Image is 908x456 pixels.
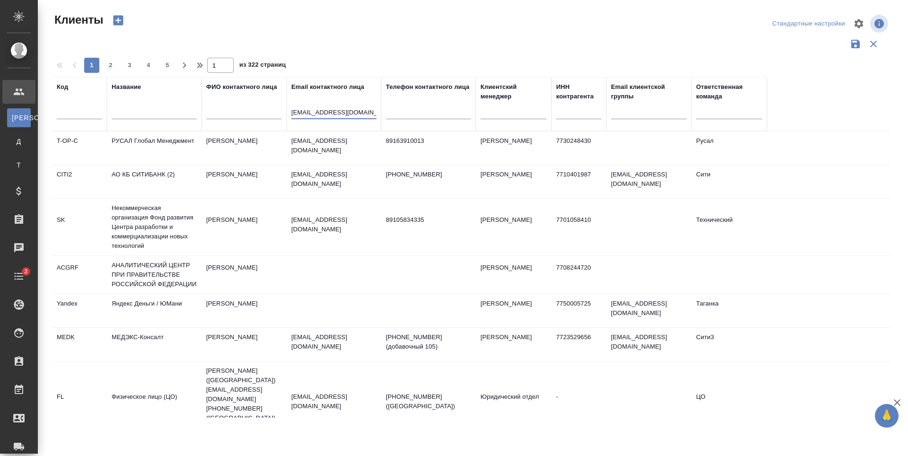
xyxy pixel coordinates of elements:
p: 89163910013 [386,136,471,146]
td: [PERSON_NAME] [201,258,287,291]
td: 7708244720 [551,258,606,291]
td: SK [52,210,107,244]
button: Сохранить фильтры [847,35,864,53]
td: [PERSON_NAME] [201,328,287,361]
td: [PERSON_NAME] [201,210,287,244]
button: Сбросить фильтры [864,35,882,53]
td: FL [52,387,107,421]
a: Д [7,132,31,151]
span: 2 [103,61,118,70]
p: [PHONE_NUMBER] (добавочный 105) [386,333,471,351]
td: Сити [691,165,767,198]
span: 5 [160,61,175,70]
td: МЕДЭКС-Консалт [107,328,201,361]
button: 4 [141,58,156,73]
td: [EMAIL_ADDRESS][DOMAIN_NAME] [606,165,691,198]
div: Email контактного лица [291,82,364,92]
td: Технический [691,210,767,244]
td: [PERSON_NAME] [201,294,287,327]
p: [PHONE_NUMBER] [386,170,471,179]
a: Т [7,156,31,175]
td: ЦО [691,387,767,421]
td: [PERSON_NAME] [201,165,287,198]
td: Яндекс Деньги / ЮМани [107,294,201,327]
td: [PERSON_NAME] [476,210,551,244]
span: Посмотреть информацию [870,15,890,33]
div: Код [57,82,68,92]
div: Название [112,82,141,92]
div: Email клиентской группы [611,82,687,101]
span: Настроить таблицу [847,12,870,35]
div: ИНН контрагента [556,82,602,101]
td: [PERSON_NAME] [476,294,551,327]
button: Создать [107,12,130,28]
td: РУСАЛ Глобал Менеджмент [107,132,201,165]
td: Таганка [691,294,767,327]
span: 4 [141,61,156,70]
td: MEDK [52,328,107,361]
td: АО КБ СИТИБАНК (2) [107,165,201,198]
span: 🙏 [879,406,895,426]
td: Русал [691,132,767,165]
td: - [551,387,606,421]
p: [EMAIL_ADDRESS][DOMAIN_NAME] [291,333,376,351]
td: [PERSON_NAME] [476,258,551,291]
button: 5 [160,58,175,73]
div: Клиентский менеджер [480,82,547,101]
p: [EMAIL_ADDRESS][DOMAIN_NAME] [291,136,376,155]
span: [PERSON_NAME] [12,113,26,123]
td: Сити3 [691,328,767,361]
p: [EMAIL_ADDRESS][DOMAIN_NAME] [291,215,376,234]
td: T-OP-C [52,132,107,165]
td: [EMAIL_ADDRESS][DOMAIN_NAME] [606,328,691,361]
button: 🙏 [875,404,899,428]
td: ACGRF [52,258,107,291]
td: Некоммерческая организация Фонд развития Центра разработки и коммерциализации новых технологий [107,199,201,255]
p: [PHONE_NUMBER] ([GEOGRAPHIC_DATA]) [386,392,471,411]
td: [PERSON_NAME] [476,132,551,165]
a: 2 [2,264,35,288]
span: Клиенты [52,12,103,27]
p: 89105834335 [386,215,471,225]
div: split button [770,17,847,31]
td: 7750005725 [551,294,606,327]
span: Т [12,160,26,170]
div: Телефон контактного лица [386,82,470,92]
td: Юридический отдел [476,387,551,421]
td: 7701058410 [551,210,606,244]
td: Физическое лицо (ЦО) [107,387,201,421]
td: [PERSON_NAME] [476,328,551,361]
td: АНАЛИТИЧЕСКИЙ ЦЕНТР ПРИ ПРАВИТЕЛЬСТВЕ РОССИЙСКОЙ ФЕДЕРАЦИИ [107,256,201,294]
span: из 322 страниц [239,59,286,73]
span: 2 [18,267,33,276]
td: Yandex [52,294,107,327]
td: CITI2 [52,165,107,198]
td: [PERSON_NAME] ([GEOGRAPHIC_DATA]) [EMAIL_ADDRESS][DOMAIN_NAME] [PHONE_NUMBER] ([GEOGRAPHIC_DATA])... [201,361,287,447]
p: [EMAIL_ADDRESS][DOMAIN_NAME] [291,392,376,411]
td: 7723529656 [551,328,606,361]
td: 7730248430 [551,132,606,165]
span: Д [12,137,26,146]
button: 2 [103,58,118,73]
span: 3 [122,61,137,70]
div: Ответственная команда [696,82,762,101]
td: [PERSON_NAME] [476,165,551,198]
a: [PERSON_NAME] [7,108,31,127]
p: [EMAIL_ADDRESS][DOMAIN_NAME] [291,170,376,189]
td: 7710401987 [551,165,606,198]
td: [EMAIL_ADDRESS][DOMAIN_NAME] [606,294,691,327]
button: 3 [122,58,137,73]
div: ФИО контактного лица [206,82,277,92]
td: [PERSON_NAME] [201,132,287,165]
